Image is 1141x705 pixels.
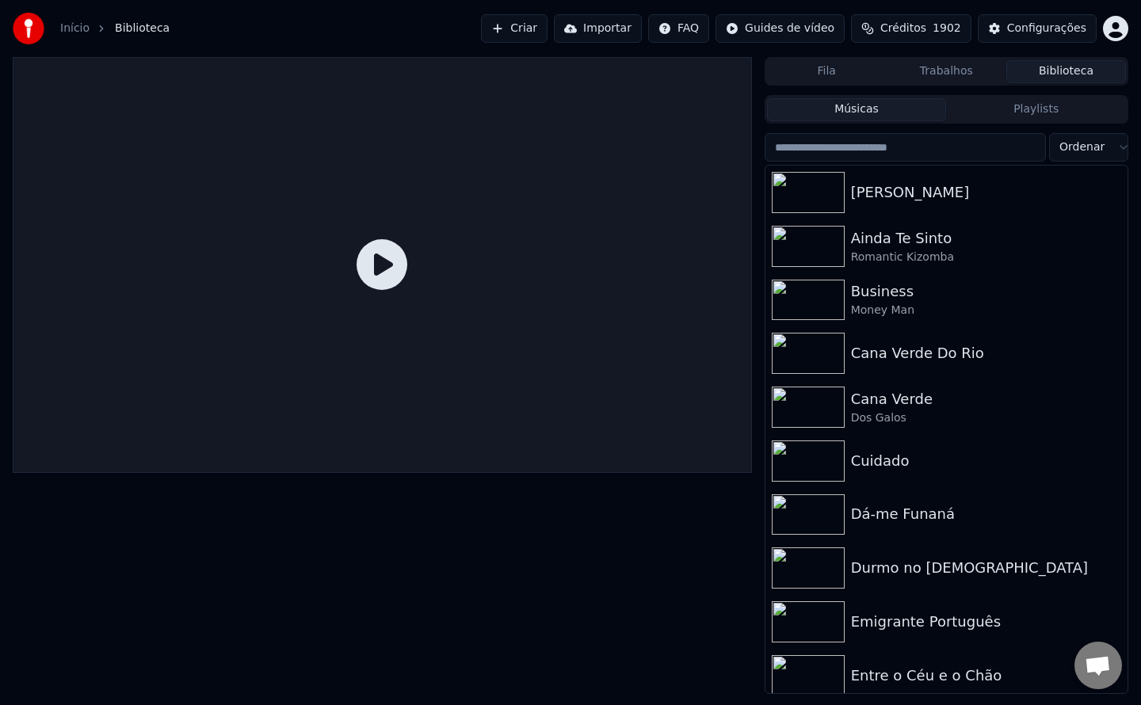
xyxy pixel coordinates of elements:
[851,181,1121,204] div: [PERSON_NAME]
[1059,139,1105,155] span: Ordenar
[851,303,1121,318] div: Money Man
[851,450,1121,472] div: Cuidado
[887,60,1006,83] button: Trabalhos
[716,14,845,43] button: Guides de vídeo
[60,21,90,36] a: Início
[1006,60,1126,83] button: Biblioteca
[648,14,709,43] button: FAQ
[978,14,1097,43] button: Configurações
[481,14,548,43] button: Criar
[60,21,170,36] nav: breadcrumb
[851,410,1121,426] div: Dos Galos
[851,250,1121,265] div: Romantic Kizomba
[851,665,1121,687] div: Entre o Céu e o Chão
[851,557,1121,579] div: Durmo no [DEMOGRAPHIC_DATA]
[554,14,642,43] button: Importar
[946,98,1126,121] button: Playlists
[767,60,887,83] button: Fila
[851,611,1121,633] div: Emigrante Português
[851,503,1121,525] div: Dá-me Funaná
[1007,21,1086,36] div: Configurações
[851,388,1121,410] div: Cana Verde
[1074,642,1122,689] a: Open chat
[851,280,1121,303] div: Business
[933,21,961,36] span: 1902
[13,13,44,44] img: youka
[880,21,926,36] span: Créditos
[851,227,1121,250] div: Ainda Te Sinto
[851,14,971,43] button: Créditos1902
[851,342,1121,364] div: Cana Verde Do Rio
[115,21,170,36] span: Biblioteca
[767,98,947,121] button: Músicas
